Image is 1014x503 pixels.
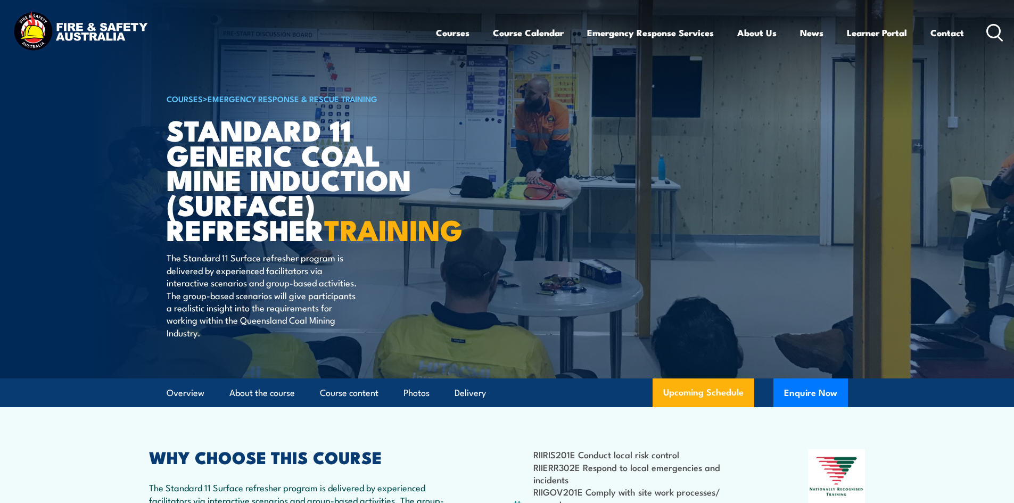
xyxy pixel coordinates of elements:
[167,379,204,407] a: Overview
[208,93,377,104] a: Emergency Response & Rescue Training
[167,251,361,339] p: The Standard 11 Surface refresher program is delivered by experienced facilitators via interactiv...
[533,448,756,460] li: RIIRIS201E Conduct local risk control
[167,92,430,105] h6: >
[773,378,848,407] button: Enquire Now
[167,93,203,104] a: COURSES
[455,379,486,407] a: Delivery
[149,449,460,464] h2: WHY CHOOSE THIS COURSE
[800,19,823,47] a: News
[229,379,295,407] a: About the course
[324,207,463,251] strong: TRAINING
[587,19,714,47] a: Emergency Response Services
[737,19,777,47] a: About Us
[320,379,378,407] a: Course content
[436,19,469,47] a: Courses
[533,461,756,486] li: RIIERR302E Respond to local emergencies and incidents
[403,379,430,407] a: Photos
[653,378,754,407] a: Upcoming Schedule
[847,19,907,47] a: Learner Portal
[493,19,564,47] a: Course Calendar
[167,117,430,242] h1: Standard 11 Generic Coal Mine Induction (Surface) Refresher
[930,19,964,47] a: Contact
